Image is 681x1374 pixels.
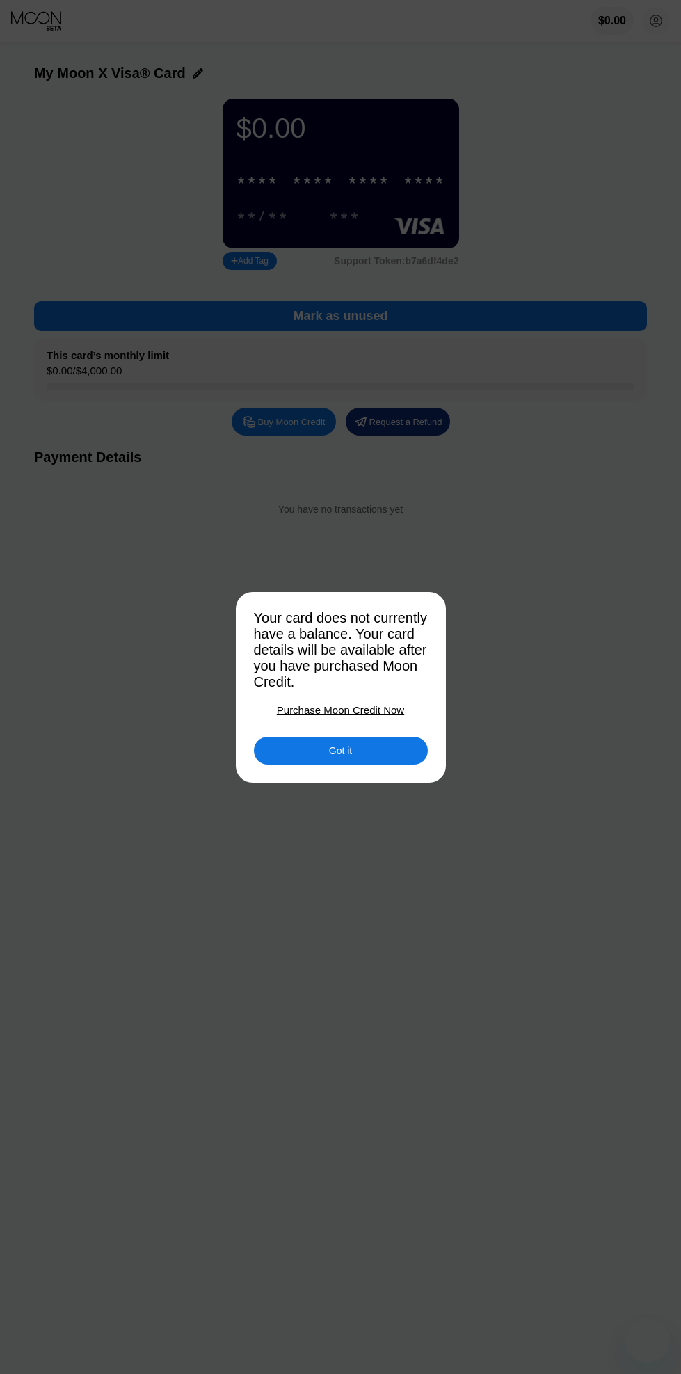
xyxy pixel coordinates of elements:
[277,704,404,716] div: Purchase Moon Credit Now
[329,744,352,757] div: Got it
[254,610,428,690] div: Your card does not currently have a balance. Your card details will be available after you have p...
[625,1318,670,1363] iframe: Button to launch messaging window
[254,737,428,765] div: Got it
